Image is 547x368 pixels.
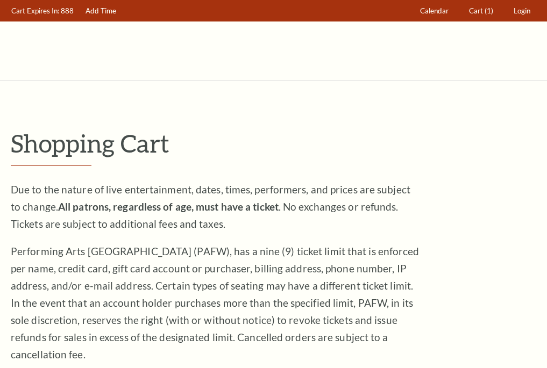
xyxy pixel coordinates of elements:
[464,1,499,21] a: Cart (1)
[11,183,410,230] span: Due to the nature of live entertainment, dates, times, performers, and prices are subject to chan...
[469,6,483,15] span: Cart
[514,6,530,15] span: Login
[61,6,74,15] span: 888
[415,1,454,21] a: Calendar
[11,243,420,363] p: Performing Arts [GEOGRAPHIC_DATA] (PAFW), has a nine (9) ticket limit that is enforced per name, ...
[509,1,536,21] a: Login
[81,1,122,21] a: Add Time
[11,129,536,157] p: Shopping Cart
[485,6,493,15] span: (1)
[58,200,279,213] strong: All patrons, regardless of age, must have a ticket
[11,6,59,15] span: Cart Expires In:
[420,6,449,15] span: Calendar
